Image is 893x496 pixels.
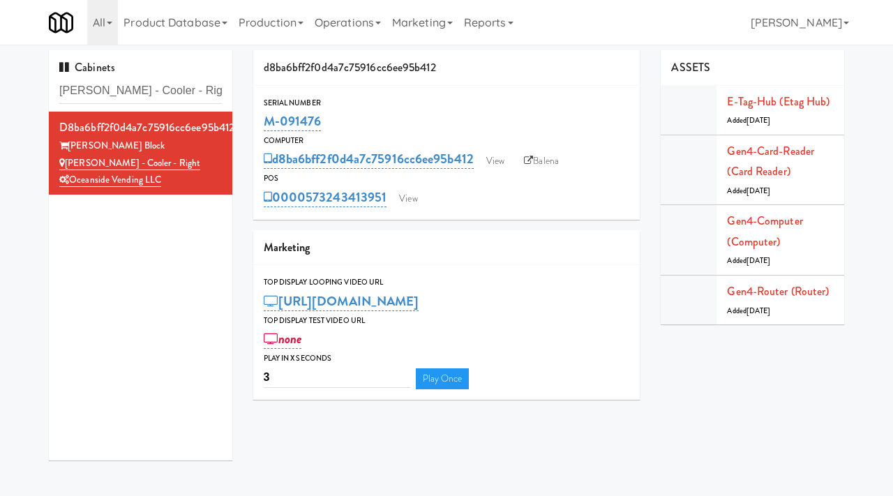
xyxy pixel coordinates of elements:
[264,276,630,290] div: Top Display Looping Video Url
[727,306,770,316] span: Added
[671,59,710,75] span: ASSETS
[264,172,630,186] div: POS
[416,368,470,389] a: Play Once
[727,283,829,299] a: Gen4-router (Router)
[392,188,424,209] a: View
[727,115,770,126] span: Added
[746,115,771,126] span: [DATE]
[264,329,302,349] a: none
[59,137,222,155] div: [PERSON_NAME] Block
[59,173,161,187] a: Oceanside Vending LLC
[746,186,771,196] span: [DATE]
[727,213,802,250] a: Gen4-computer (Computer)
[727,255,770,266] span: Added
[59,59,115,75] span: Cabinets
[59,117,222,138] div: d8ba6bff2f0d4a7c75916cc6ee95b412
[264,292,419,311] a: [URL][DOMAIN_NAME]
[727,186,770,196] span: Added
[264,134,630,148] div: Computer
[264,239,310,255] span: Marketing
[264,149,474,169] a: d8ba6bff2f0d4a7c75916cc6ee95b412
[727,93,830,110] a: E-tag-hub (Etag Hub)
[264,188,387,207] a: 0000573243413951
[746,306,771,316] span: [DATE]
[264,352,630,366] div: Play in X seconds
[59,156,200,170] a: [PERSON_NAME] - Cooler - Right
[264,314,630,328] div: Top Display Test Video Url
[264,96,630,110] div: Serial Number
[479,151,511,172] a: View
[49,10,73,35] img: Micromart
[253,50,640,86] div: d8ba6bff2f0d4a7c75916cc6ee95b412
[517,151,566,172] a: Balena
[59,78,222,104] input: Search cabinets
[49,112,232,195] li: d8ba6bff2f0d4a7c75916cc6ee95b412[PERSON_NAME] Block [PERSON_NAME] - Cooler - RightOceanside Vendi...
[727,143,814,180] a: Gen4-card-reader (Card Reader)
[264,112,322,131] a: M-091476
[746,255,771,266] span: [DATE]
